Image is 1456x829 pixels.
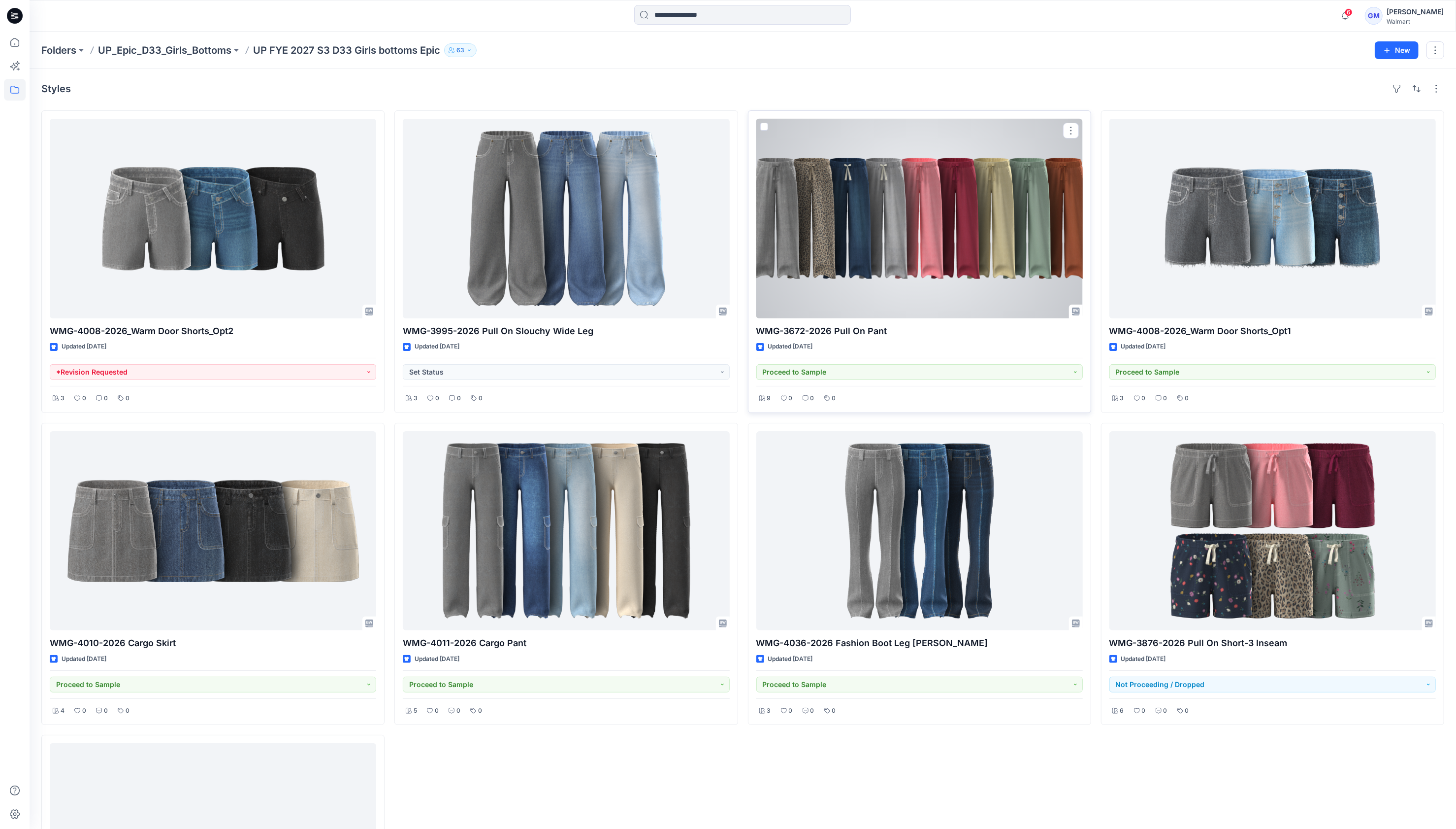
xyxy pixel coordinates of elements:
p: 0 [457,393,461,404]
p: WMG-4008-2026_Warm Door Shorts_Opt1 [1109,324,1436,338]
p: Updated [DATE] [62,342,106,352]
p: 0 [82,393,86,404]
p: 0 [1142,393,1146,404]
a: WMG-3876-2026 Pull On Short-3 Inseam [1109,431,1436,631]
p: 0 [810,393,814,404]
p: 0 [435,393,439,404]
p: WMG-4008-2026_Warm Door Shorts_Opt2 [50,324,376,338]
p: WMG-4011-2026 Cargo Pant [403,636,729,650]
p: 6 [1120,706,1124,716]
p: 0 [126,706,129,716]
button: New [1375,41,1419,59]
p: 4 [61,706,65,716]
div: Walmart [1387,18,1444,25]
p: 0 [1185,393,1189,404]
a: WMG-4010-2026 Cargo Skirt [50,431,376,631]
p: Updated [DATE] [62,654,106,664]
p: 0 [1164,393,1167,404]
p: 0 [104,393,108,404]
p: 0 [126,393,129,404]
a: WMG-3995-2026 Pull On Slouchy Wide Leg [403,119,729,318]
p: Updated [DATE] [768,342,813,352]
div: [PERSON_NAME] [1387,6,1444,18]
p: 0 [479,393,483,404]
p: 0 [82,706,86,716]
p: 3 [61,393,65,404]
p: 0 [1164,706,1167,716]
a: WMG-4036-2026 Fashion Boot Leg Jean [756,431,1083,631]
p: 3 [414,393,418,404]
p: 0 [1142,706,1146,716]
a: WMG-4008-2026_Warm Door Shorts_Opt1 [1109,119,1436,318]
p: UP FYE 2027 S3 D33 Girls bottoms Epic [253,43,440,57]
p: 63 [456,45,464,56]
p: Updated [DATE] [415,654,459,664]
p: 0 [478,706,482,716]
p: 3 [767,706,771,716]
div: GM [1365,7,1383,25]
p: WMG-4036-2026 Fashion Boot Leg [PERSON_NAME] [756,636,1083,650]
p: 0 [435,706,439,716]
button: 63 [444,43,477,57]
p: Updated [DATE] [768,654,813,664]
p: 0 [104,706,108,716]
p: Updated [DATE] [1121,342,1166,352]
a: UP_Epic_D33_Girls_Bottoms [98,43,231,57]
p: 0 [810,706,814,716]
p: 3 [1120,393,1124,404]
p: Updated [DATE] [415,342,459,352]
p: WMG-3672-2026 Pull On Pant [756,324,1083,338]
p: WMG-3876-2026 Pull On Short-3 Inseam [1109,636,1436,650]
p: 0 [789,393,793,404]
p: WMG-3995-2026 Pull On Slouchy Wide Leg [403,324,729,338]
h4: Styles [41,83,71,95]
p: 5 [414,706,417,716]
span: 6 [1345,8,1353,16]
p: WMG-4010-2026 Cargo Skirt [50,636,376,650]
p: 0 [832,393,836,404]
p: 0 [456,706,460,716]
p: 9 [767,393,771,404]
a: WMG-3672-2026 Pull On Pant [756,119,1083,318]
p: 0 [789,706,793,716]
p: 0 [832,706,836,716]
a: WMG-4008-2026_Warm Door Shorts_Opt2 [50,119,376,318]
p: Updated [DATE] [1121,654,1166,664]
a: WMG-4011-2026 Cargo Pant [403,431,729,631]
a: Folders [41,43,76,57]
p: 0 [1185,706,1189,716]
